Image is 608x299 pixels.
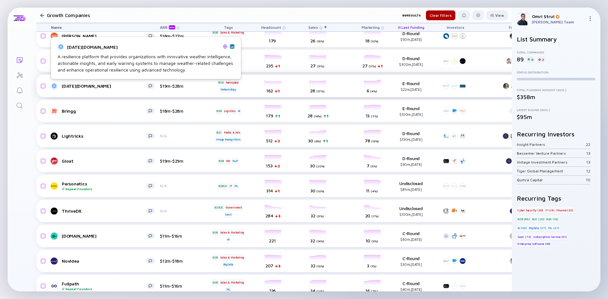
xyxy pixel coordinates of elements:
div: Sales & Marketing [219,229,245,235]
div: E-Round [390,81,432,91]
div: 10 [586,178,590,182]
div: B2G [218,79,224,85]
div: Enterprise Software (40) [517,241,551,247]
div: beta [169,25,175,29]
div: 89 [517,56,524,63]
a: Search [8,97,31,113]
div: D-Round [390,131,432,141]
div: B2G (16) [546,216,559,222]
div: Founders [498,23,536,31]
div: $11m-$16m [160,233,201,239]
div: BigData [223,261,234,268]
div: Insight Partners [517,142,586,147]
div: Undisclosed [390,181,432,191]
div: $19m-$28m [160,83,201,89]
div: B2B [218,158,225,164]
img: Menu [588,16,593,21]
div: Name [46,23,160,31]
button: View [486,10,508,20]
div: Total Companies [517,50,595,54]
a: Bringg [51,107,160,115]
div: Lightricks [62,133,146,139]
div: ThriveDX [62,208,146,214]
div: 22 [586,142,590,147]
div: IT [229,183,233,189]
div: $12m-$18m [160,258,201,264]
div: B2B [212,29,218,35]
img: Tomorrow.io Website [223,44,227,49]
div: $358m [517,94,595,100]
a: Lightricks [51,132,160,140]
div: Omri Strul [532,14,585,19]
div: AI (43) [517,225,528,231]
span: Headcount [261,25,281,30]
div: Clear Filters [426,10,455,20]
div: Meteorology [220,86,237,93]
a: Novidea [51,257,160,265]
div: 2 [537,56,545,63]
div: D-Round [390,156,432,166]
div: N/A [160,184,201,188]
div: Tags [211,23,246,31]
div: C-Round [390,256,432,266]
div: $30m, [DATE] [390,262,432,266]
div: BigData (27) [528,225,547,231]
div: Image Recognition [215,136,241,143]
div: Finance (20) [556,207,574,213]
div: B2B2C [214,204,224,210]
div: Government [225,204,243,210]
div: Sales & Marketing [219,279,245,285]
div: [DOMAIN_NAME] [62,233,146,239]
div: Sales & Marketing [219,254,245,260]
div: Media & Ads [223,129,241,135]
div: Bringg [62,108,146,114]
div: [DATE][DOMAIN_NAME] [67,44,220,50]
div: $100m, [DATE] [390,112,432,116]
div: ARR [160,25,176,29]
div: 12 [586,169,590,173]
div: $11m-$16m [160,283,201,289]
div: $18m-$27m [160,33,201,39]
a: Gloat [51,157,160,165]
div: $22m, [DATE] [390,87,432,91]
h1: Growth Companies [47,12,90,18]
div: B2B [212,229,218,235]
a: Investor Map [8,67,31,82]
div: SaaS [224,211,232,218]
div: B2B2C [218,183,228,189]
div: NLP [232,158,239,164]
div: D-Round [390,31,432,41]
div: Status Distribution [517,70,595,74]
div: $18m-$28m [160,108,201,114]
div: Novidea [62,258,146,264]
div: Repeat Founders [62,287,146,291]
div: $300m, [DATE] [390,62,432,66]
span: Sales [308,25,318,30]
div: C-Round [390,281,432,291]
div: [PERSON_NAME] [62,33,146,39]
div: SaaS (73) [517,234,532,240]
div: Aerospace [225,79,239,85]
div: $100m, [DATE] [390,212,432,216]
h2: Recurring Investors [517,130,595,138]
div: Gloat [62,158,146,164]
div: C-Round [390,231,432,241]
a: [PERSON_NAME] [51,32,160,40]
span: Marketing [362,25,380,30]
div: N/A [160,134,201,138]
div: Total Funding Amount (Avg.) [517,88,595,92]
div: [PERSON_NAME] Team [532,20,585,24]
div: AI [226,236,231,243]
div: Sales & Marketing [219,29,245,35]
div: B2C [216,129,222,135]
div: B2B [216,108,222,114]
div: HR [225,158,231,164]
div: D-Round [390,56,432,66]
div: B2B [212,254,218,260]
h2: Recurring Tags [517,195,595,202]
div: IT (24) [545,207,555,213]
div: Cyber Security (30) [517,207,544,213]
div: Personetics [62,181,146,191]
div: Subscription Service (51) [533,234,567,240]
div: CRM [225,36,232,43]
